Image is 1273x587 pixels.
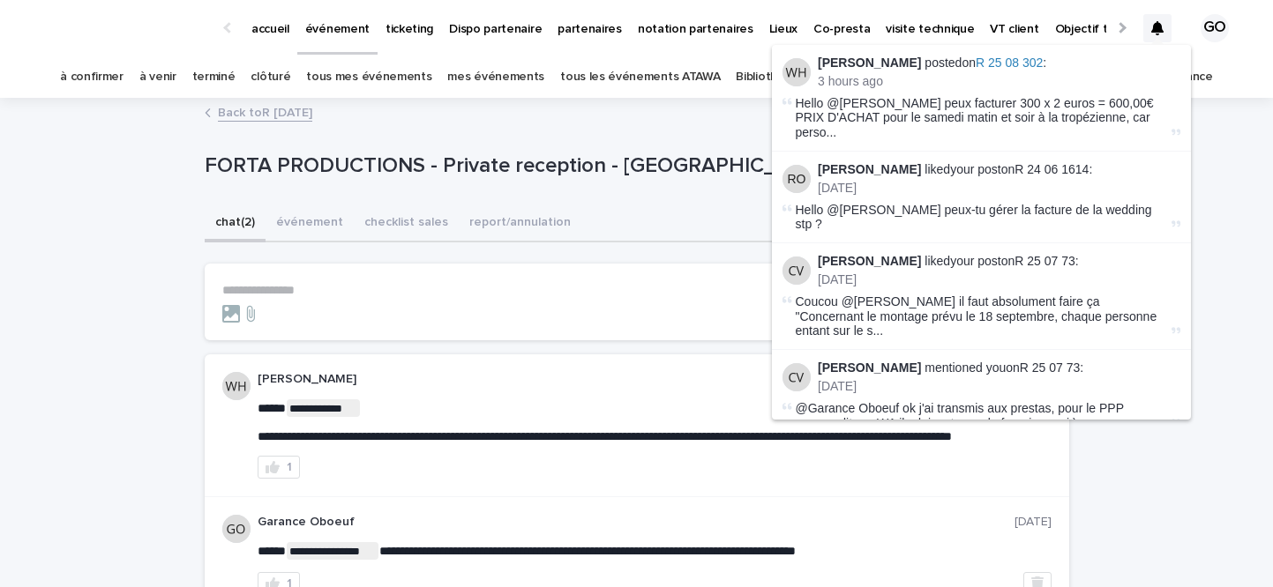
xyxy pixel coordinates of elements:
[60,56,124,98] a: à confirmer
[258,372,983,387] p: [PERSON_NAME]
[818,74,1180,89] p: 3 hours ago
[783,363,811,391] img: Cynthia Vitale
[35,11,206,46] img: Ls34BcGeRexTGTNfXpUC
[796,401,1124,430] span: @Garance Oboeuf ok j'ai transmis aux prestas, pour le PPP comme dit par WA ils doivent nous le fo...
[560,56,720,98] a: tous les événements ATAWA
[1020,360,1081,375] a: R 25 07 73
[1015,515,1052,530] p: [DATE]
[205,153,932,179] p: FORTA PRODUCTIONS - Private reception - [GEOGRAPHIC_DATA]
[818,254,921,268] strong: [PERSON_NAME]
[251,56,290,98] a: clôturé
[258,456,300,479] button: 1
[818,360,921,375] strong: [PERSON_NAME]
[192,56,236,98] a: terminé
[818,379,1180,394] p: [DATE]
[266,205,354,242] button: événement
[796,96,1168,140] span: Hello @[PERSON_NAME] peux facturer 300 x 2 euros = 600,00€ PRIX D'ACHAT pour le samedi matin et s...
[818,56,1180,71] p: posted on :
[818,272,1180,287] p: [DATE]
[818,56,921,70] strong: [PERSON_NAME]
[306,56,431,98] a: tous mes événements
[459,205,581,242] button: report/annulation
[783,58,811,86] img: William Hearsey
[218,101,312,122] a: Back toR [DATE]
[354,205,459,242] button: checklist sales
[447,56,544,98] a: mes événements
[736,56,824,98] a: Bibliothèque 3D
[205,205,266,242] button: chat (2)
[976,56,1043,70] span: R 25 08 302
[1201,14,1229,42] div: GO
[818,254,1180,269] p: liked your post on R 25 07 73 :
[783,256,811,285] img: Cynthia Vitale
[818,162,1180,177] p: liked your post on R 24 06 1614 :
[818,181,1180,196] p: [DATE]
[818,162,921,176] strong: [PERSON_NAME]
[783,165,811,193] img: Raphael Olivier
[818,360,1180,375] p: mentioned you on :
[796,203,1152,232] span: Hello @[PERSON_NAME] peux-tu gérer la facture de la wedding stp ?
[258,515,1015,530] p: Garance Oboeuf
[139,56,176,98] a: à venir
[287,461,292,473] div: 1
[796,294,1168,338] span: Coucou @[PERSON_NAME] il faut absolument faire ça "Concernant le montage prévu le 18 septembre, c...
